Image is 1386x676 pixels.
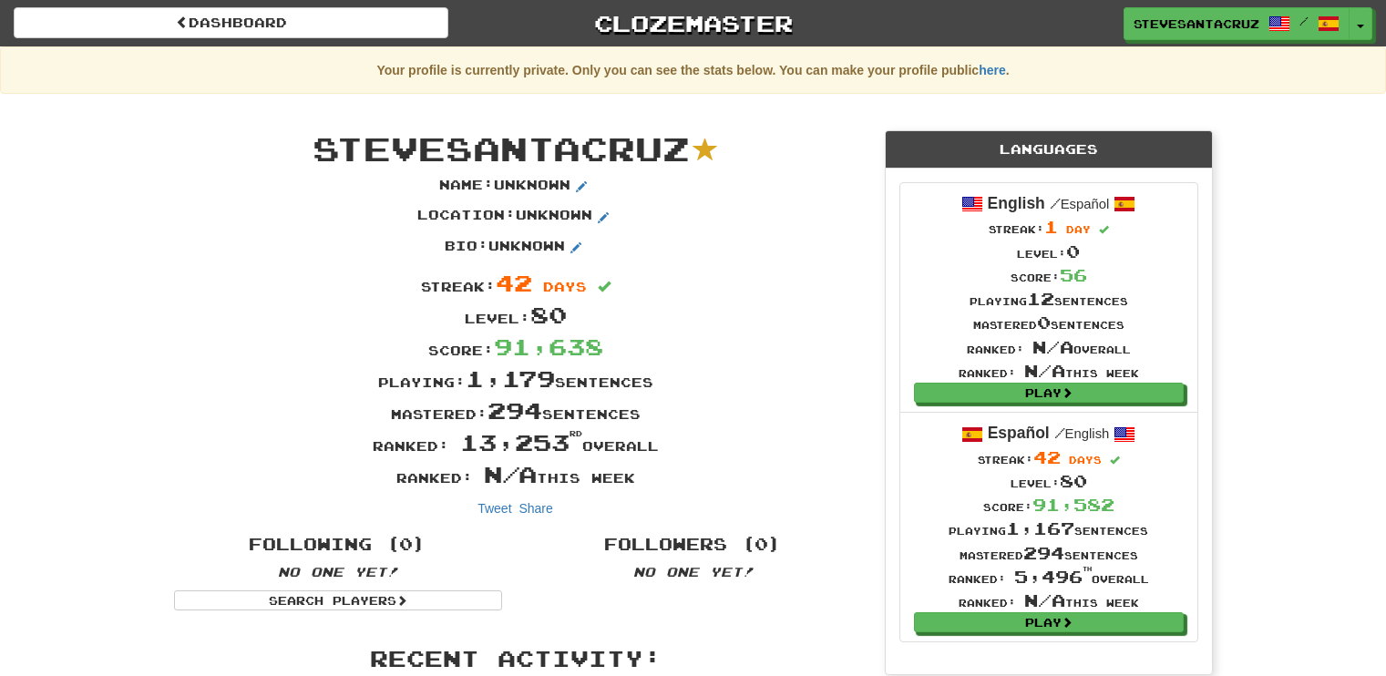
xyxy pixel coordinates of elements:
span: 91,582 [1032,495,1114,515]
div: Playing sentences [959,287,1139,311]
span: 1,167 [1006,518,1074,538]
span: 80 [530,301,567,328]
div: Level: [949,469,1149,493]
span: N/A [1024,361,1065,381]
div: Ranked: overall [959,335,1139,359]
em: No one yet! [633,564,754,579]
span: 1 [1044,217,1058,237]
h4: Followers (0) [529,536,857,554]
span: / [1050,195,1061,211]
span: 80 [1060,471,1087,491]
em: No one yet! [278,564,398,579]
a: Play [914,383,1184,403]
span: SteveSantaCruz [313,128,690,168]
span: Streak includes today. [1110,456,1120,466]
sup: rd [570,429,582,438]
div: Ranked: this week [959,359,1139,383]
a: here [979,63,1006,77]
span: 5,496 [1014,567,1092,587]
div: Ranked: overall [949,565,1149,589]
span: days [543,279,587,294]
p: Bio : Unknown [445,237,587,259]
sup: th [1083,566,1092,572]
span: 56 [1060,265,1087,285]
strong: Your profile is currently private. Only you can see the stats below. You can make your profile pu... [376,63,1009,77]
div: Mastered: sentences [160,394,871,426]
p: Location : Unknown [417,206,614,228]
span: 12 [1027,289,1054,309]
span: day [1066,223,1091,235]
span: N/A [1032,337,1073,357]
div: Playing sentences [949,517,1149,540]
a: Play [914,612,1184,632]
div: Streak: [949,446,1149,469]
strong: Español [988,424,1050,442]
div: Ranked: this week [160,458,871,490]
a: Dashboard [14,7,448,38]
div: Streak: [160,267,871,299]
div: Score: [160,331,871,363]
span: 42 [496,269,532,296]
a: Search Players [174,590,502,610]
a: Share [518,501,552,516]
span: Streak includes today. [1099,225,1109,235]
span: 0 [1066,241,1080,261]
span: / [1054,425,1065,441]
span: 0 [1037,312,1051,333]
div: Ranked: this week [949,589,1149,612]
span: 294 [1023,543,1064,563]
span: SteveSantaCruz [1134,15,1259,32]
div: Mastered sentences [959,311,1139,334]
div: Level: [959,240,1139,263]
h4: Following (0) [174,536,502,554]
div: Level: [160,299,871,331]
p: Name : Unknown [439,176,592,198]
div: Streak: [959,215,1139,239]
span: / [1299,15,1309,27]
small: Español [1050,197,1110,211]
strong: English [988,194,1045,212]
small: English [1054,426,1110,441]
div: Languages [886,131,1212,169]
span: N/A [1024,590,1065,610]
div: Ranked: overall [160,426,871,458]
div: Playing: sentences [160,363,871,394]
div: Score: [959,263,1139,287]
a: Tweet [477,501,511,516]
div: Mastered sentences [949,541,1149,565]
span: 13,253 [460,428,582,456]
span: 91,638 [494,333,603,360]
h3: Recent Activity: [174,647,857,671]
span: N/A [484,460,537,487]
a: Clozemaster [476,7,910,39]
span: 294 [488,396,542,424]
span: 1,179 [466,364,555,392]
span: days [1069,454,1102,466]
div: Score: [949,493,1149,517]
a: SteveSantaCruz / [1124,7,1350,40]
span: 42 [1033,447,1061,467]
